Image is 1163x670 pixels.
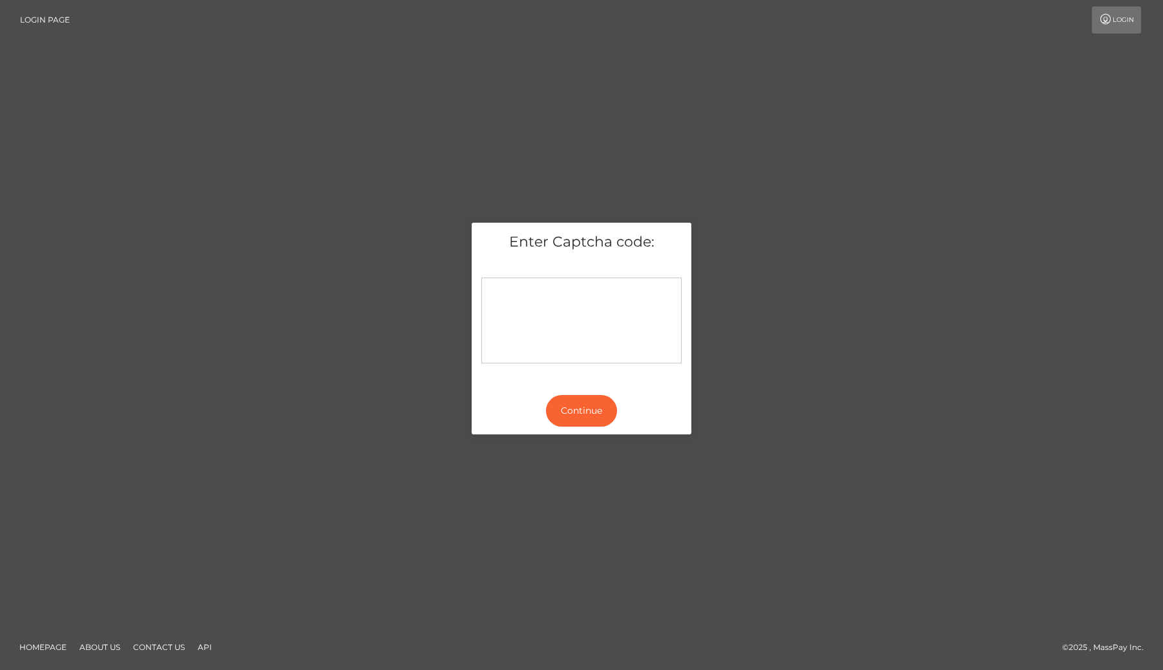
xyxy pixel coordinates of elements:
[74,637,125,657] a: About Us
[14,637,72,657] a: Homepage
[20,6,70,34] a: Login Page
[546,395,617,427] button: Continue
[1092,6,1141,34] a: Login
[193,637,217,657] a: API
[481,278,682,363] div: Captcha widget loading...
[1062,640,1153,655] div: © 2025 , MassPay Inc.
[128,637,190,657] a: Contact Us
[481,232,682,252] h5: Enter Captcha code:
